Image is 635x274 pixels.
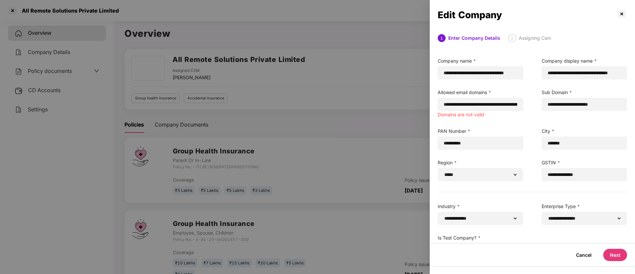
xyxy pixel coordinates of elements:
[438,159,523,166] label: Region
[438,11,616,19] div: Edit Company
[603,249,627,261] button: Next
[519,34,551,42] div: Assigning Csm
[542,89,627,96] label: Sub Domain
[569,249,598,261] button: Cancel
[438,57,523,65] label: Company name
[438,128,523,135] label: PAN Number
[542,128,627,135] label: City
[438,112,484,117] span: Domains are not valid
[542,159,627,166] label: GSTIN
[542,203,627,210] label: Enterprise Type
[438,89,523,96] label: Allowed email domains
[438,203,523,210] label: Industry
[511,36,513,41] span: 2
[440,36,443,41] span: 1
[448,34,500,42] div: Enter Company Details
[542,57,627,65] label: Company display name
[438,234,523,242] label: Is Test Company?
